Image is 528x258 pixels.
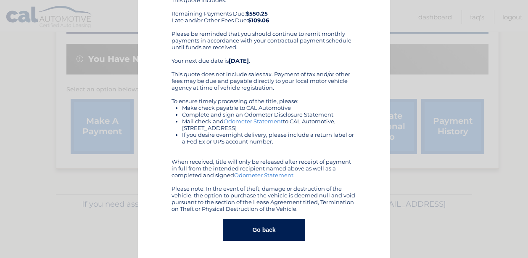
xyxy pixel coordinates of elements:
[224,118,283,125] a: Odometer Statement
[229,57,249,64] b: [DATE]
[182,111,356,118] li: Complete and sign an Odometer Disclosure Statement
[182,104,356,111] li: Make check payable to CAL Automotive
[182,131,356,145] li: If you desire overnight delivery, please include a return label or a Fed Ex or UPS account number.
[234,172,293,178] a: Odometer Statement
[182,118,356,131] li: Mail check and to CAL Automotive, [STREET_ADDRESS]
[246,10,268,17] b: $550.25
[248,17,269,24] b: $109.06
[223,219,305,241] button: Go back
